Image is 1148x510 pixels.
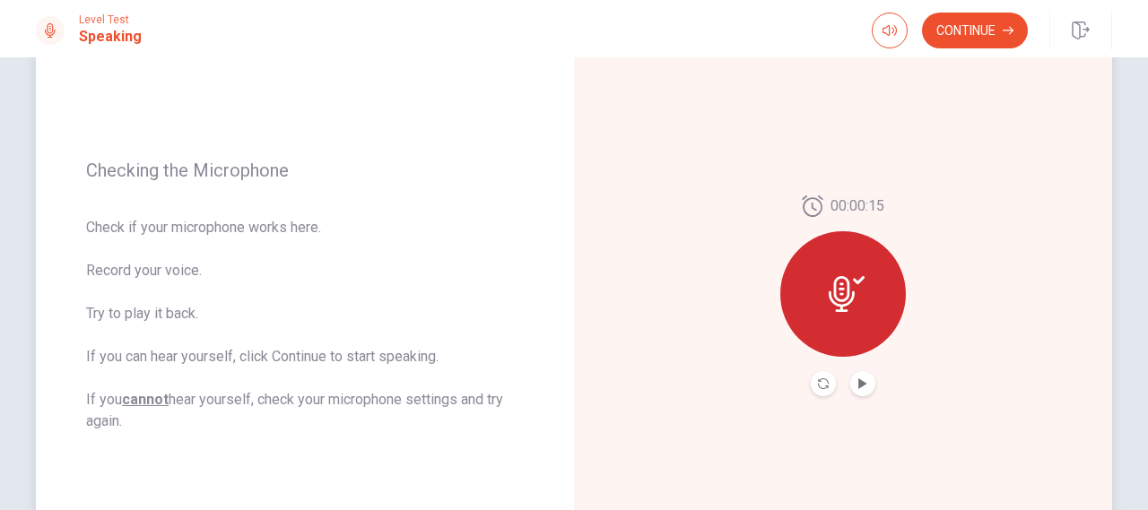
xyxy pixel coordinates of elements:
span: Checking the Microphone [86,160,524,181]
button: Play Audio [850,371,875,396]
button: Record Again [811,371,836,396]
span: Check if your microphone works here. Record your voice. Try to play it back. If you can hear your... [86,217,524,432]
span: Level Test [79,13,142,26]
u: cannot [122,391,169,408]
span: 00:00:15 [831,195,884,217]
h1: Speaking [79,26,142,48]
button: Continue [922,13,1028,48]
